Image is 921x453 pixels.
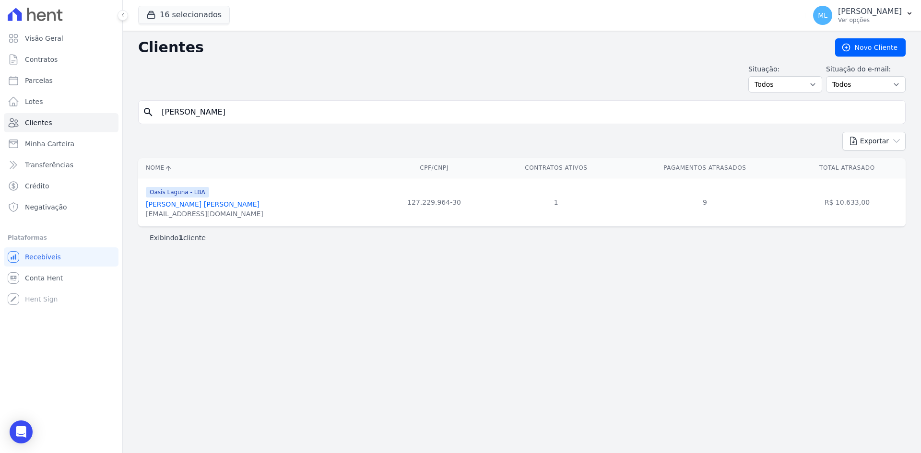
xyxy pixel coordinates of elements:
label: Situação do e-mail: [826,64,906,74]
p: Ver opções [838,16,902,24]
a: Parcelas [4,71,118,90]
label: Situação: [748,64,822,74]
span: Minha Carteira [25,139,74,149]
div: [EMAIL_ADDRESS][DOMAIN_NAME] [146,209,263,219]
i: search [142,106,154,118]
span: Oasis Laguna - LBA [146,187,209,197]
th: Pagamentos Atrasados [621,158,789,178]
a: Minha Carteira [4,134,118,153]
button: 16 selecionados [138,6,230,24]
button: ML [PERSON_NAME] Ver opções [805,2,921,29]
span: Visão Geral [25,34,63,43]
a: Contratos [4,50,118,69]
th: Contratos Ativos [491,158,621,178]
input: Buscar por nome, CPF ou e-mail [156,103,901,122]
b: 1 [178,234,183,242]
th: CPF/CNPJ [377,158,491,178]
a: Recebíveis [4,247,118,267]
span: Negativação [25,202,67,212]
td: 9 [621,178,789,226]
span: Crédito [25,181,49,191]
td: 1 [491,178,621,226]
h2: Clientes [138,39,820,56]
span: ML [818,12,827,19]
span: Recebíveis [25,252,61,262]
span: Parcelas [25,76,53,85]
a: Conta Hent [4,268,118,288]
div: Open Intercom Messenger [10,420,33,443]
button: Exportar [842,132,906,151]
span: Clientes [25,118,52,128]
a: Crédito [4,176,118,196]
td: 127.229.964-30 [377,178,491,226]
span: Contratos [25,55,58,64]
a: [PERSON_NAME] [PERSON_NAME] [146,200,260,208]
a: Visão Geral [4,29,118,48]
span: Conta Hent [25,273,63,283]
p: [PERSON_NAME] [838,7,902,16]
a: Clientes [4,113,118,132]
a: Novo Cliente [835,38,906,57]
p: Exibindo cliente [150,233,206,243]
th: Total Atrasado [789,158,906,178]
td: R$ 10.633,00 [789,178,906,226]
span: Transferências [25,160,73,170]
a: Lotes [4,92,118,111]
a: Negativação [4,197,118,217]
div: Plataformas [8,232,115,244]
span: Lotes [25,97,43,106]
a: Transferências [4,155,118,174]
th: Nome [138,158,377,178]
